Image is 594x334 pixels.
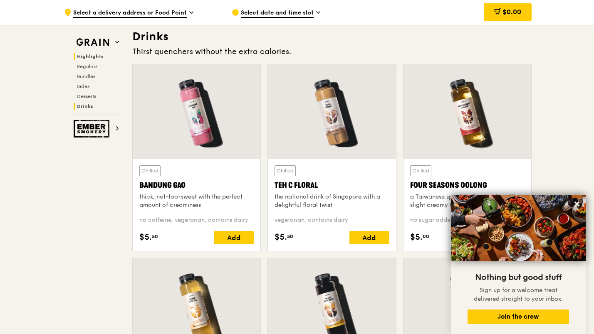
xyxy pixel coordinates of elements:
span: Regulars [77,64,97,69]
div: Chilled [139,165,161,176]
span: Highlights [77,54,104,59]
div: no caffeine, vegetarian, contains dairy [139,216,254,224]
span: $0.00 [502,8,521,16]
div: Four Seasons Oolong [410,179,525,191]
div: a Taiwanese special, floral notes with a slight creamy finish [410,193,525,209]
div: Bandung Gao [139,179,254,191]
div: no sugar added, vegan [410,216,525,224]
div: Thirst quenchers without the extra calories. [132,46,532,57]
span: $5. [410,231,423,243]
span: Select date and time slot [241,9,314,18]
span: $5. [139,231,152,243]
button: Join the crew [468,309,569,324]
div: Add [349,231,389,244]
span: Drinks [77,103,93,109]
span: Desserts [77,93,96,99]
div: Teh C Floral [275,179,389,191]
div: vegetarian, contains dairy [275,216,389,224]
span: Bundles [77,74,95,79]
span: Nothing but good stuff [475,273,562,282]
div: Add [214,231,254,244]
img: Grain web logo [74,35,112,50]
img: Ember Smokery web logo [74,120,112,138]
button: Close [570,197,584,211]
div: thick, not-too-sweet with the perfect amount of creaminess [139,193,254,209]
span: Select a delivery address or Food Point [73,9,187,18]
h3: Drinks [132,29,532,44]
span: Sign up for a welcome treat delivered straight to your inbox. [474,287,563,302]
div: Chilled [275,165,296,176]
span: 50 [287,233,293,240]
span: Sides [77,83,89,89]
span: 50 [152,233,158,240]
div: the national drink of Singapore with a delightful floral twist [275,193,389,209]
span: $5. [275,231,287,243]
img: DSC07876-Edit02-Large.jpeg [451,195,586,261]
span: 00 [423,233,429,240]
div: Chilled [410,165,431,176]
